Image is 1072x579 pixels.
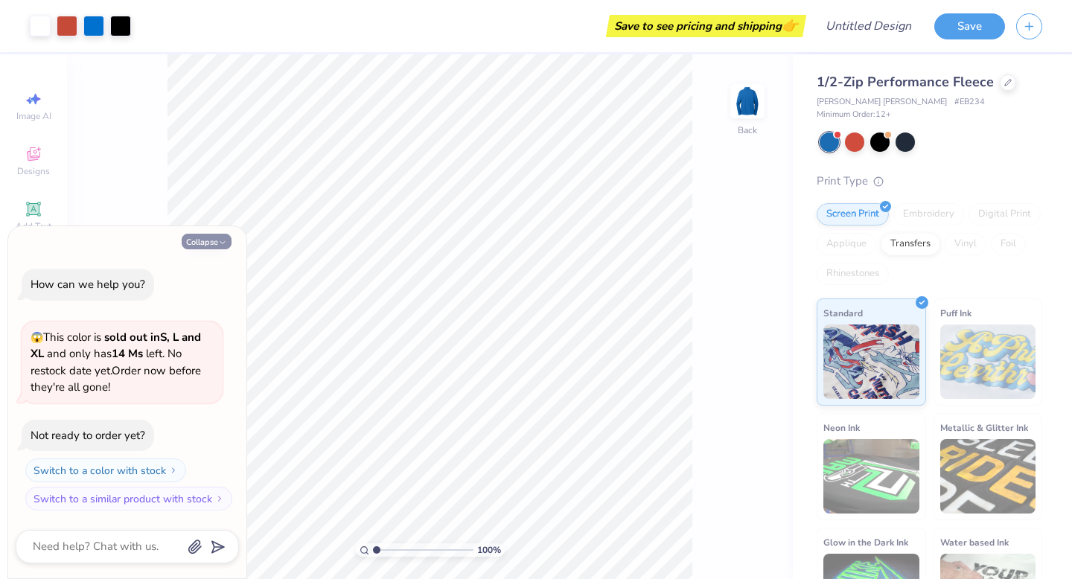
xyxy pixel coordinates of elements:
[954,96,985,109] span: # EB234
[817,233,876,255] div: Applique
[169,466,178,475] img: Switch to a color with stock
[817,73,994,91] span: 1/2-Zip Performance Fleece
[31,277,145,292] div: How can we help you?
[940,534,1009,550] span: Water based Ink
[31,330,201,395] span: This color is and only has left . No restock date yet. Order now before they're all gone!
[31,330,201,362] strong: sold out in S, L and XL
[991,233,1026,255] div: Foil
[182,234,232,249] button: Collapse
[25,487,232,511] button: Switch to a similar product with stock
[215,494,224,503] img: Switch to a similar product with stock
[817,96,947,109] span: [PERSON_NAME] [PERSON_NAME]
[738,124,757,137] div: Back
[112,346,143,361] strong: 14 Ms
[814,11,923,41] input: Untitled Design
[940,324,1036,399] img: Puff Ink
[969,203,1041,225] div: Digital Print
[16,110,51,122] span: Image AI
[940,305,971,321] span: Puff Ink
[817,203,889,225] div: Screen Print
[31,428,145,443] div: Not ready to order yet?
[945,233,986,255] div: Vinyl
[817,109,891,121] span: Minimum Order: 12 +
[817,263,889,285] div: Rhinestones
[733,86,762,116] img: Back
[17,165,50,177] span: Designs
[881,233,940,255] div: Transfers
[782,16,798,34] span: 👉
[31,330,43,345] span: 😱
[823,324,919,399] img: Standard
[893,203,964,225] div: Embroidery
[610,15,803,37] div: Save to see pricing and shipping
[823,534,908,550] span: Glow in the Dark Ink
[817,173,1042,190] div: Print Type
[477,543,501,557] span: 100 %
[25,458,186,482] button: Switch to a color with stock
[940,420,1028,435] span: Metallic & Glitter Ink
[16,220,51,232] span: Add Text
[823,305,863,321] span: Standard
[934,13,1005,39] button: Save
[940,439,1036,514] img: Metallic & Glitter Ink
[823,439,919,514] img: Neon Ink
[823,420,860,435] span: Neon Ink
